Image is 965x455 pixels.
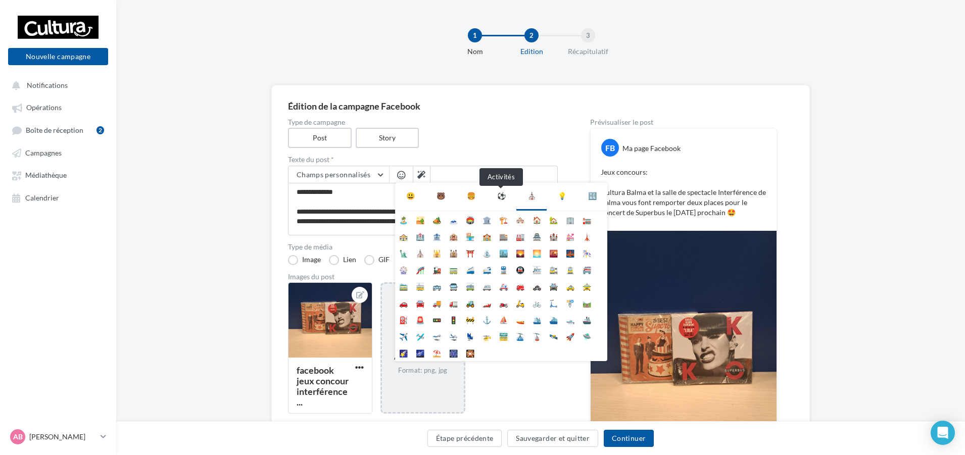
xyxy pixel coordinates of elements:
li: 🚨 [412,311,428,328]
li: 🚆 [495,261,512,278]
div: Activités [479,168,523,186]
li: 🚘 [412,294,428,311]
button: Continuer [604,430,654,447]
li: 🛳️ [528,311,545,328]
div: Récapitulatif [556,46,620,57]
li: 🚝 [578,261,595,278]
li: 🌌 [412,344,428,361]
span: Notifications [27,81,68,89]
li: 🛴 [545,294,562,311]
span: Calendrier [25,193,59,202]
li: 🚤 [512,311,528,328]
div: Prévisualiser le post [590,119,777,126]
li: 🏕️ [428,211,445,228]
li: ⛽ [395,311,412,328]
li: 🏯 [528,228,545,244]
li: 🛥️ [562,311,578,328]
li: 🏥 [412,228,428,244]
li: 🚦 [445,311,462,328]
label: Type de média [288,243,558,250]
li: ⛱️ [428,344,445,361]
li: 💒 [562,228,578,244]
div: Ma page Facebook [622,143,681,154]
li: 🏎️ [478,294,495,311]
li: 🚌 [428,278,445,294]
li: 🚄 [462,261,478,278]
div: ⛪ [527,191,536,201]
li: 🚔 [545,278,562,294]
li: ⛴️ [545,311,562,328]
li: 🛰️ [545,328,562,344]
li: 🚃 [445,261,462,278]
label: Type de campagne [288,119,558,126]
li: 🚞 [395,278,412,294]
li: 🎡 [395,261,412,278]
li: 🏛️ [478,211,495,228]
p: Jeux concours: Cultura Balma et la salle de spectacle Interférence de Balma vous font remporter d... [601,167,766,218]
li: 🏨 [445,228,462,244]
li: 🏡 [545,211,562,228]
div: Édition de la campagne Facebook [288,102,793,111]
a: Opérations [6,98,110,116]
li: 🚥 [428,311,445,328]
li: 🎠 [578,244,595,261]
li: 🏘️ [512,211,528,228]
span: Opérations [26,104,62,112]
li: 🚛 [445,294,462,311]
div: 2 [524,28,539,42]
span: Champs personnalisés [297,170,370,179]
div: Open Intercom Messenger [931,421,955,445]
li: 🏜️ [412,211,428,228]
li: 🏦 [428,228,445,244]
li: 🚚 [428,294,445,311]
span: Boîte de réception [26,126,83,134]
li: 🚋 [412,278,428,294]
li: 🗻 [445,211,462,228]
li: 🕍 [445,244,462,261]
li: 🌇 [545,244,562,261]
button: Champs personnalisés [288,166,389,183]
div: 3 [581,28,595,42]
li: 🏣 [578,211,595,228]
li: 🚏 [562,294,578,311]
li: 🕌 [428,244,445,261]
li: 🚧 [462,311,478,328]
div: 😃 [406,191,415,201]
li: ⛵ [495,311,512,328]
p: [PERSON_NAME] [29,432,96,442]
li: 🌉 [562,244,578,261]
li: 🏬 [495,228,512,244]
button: Sauvegarder et quitter [507,430,598,447]
li: 🛩️ [412,328,428,344]
li: 🏭 [512,228,528,244]
span: Médiathèque [25,171,67,180]
div: Images du post [288,273,558,280]
li: 🚕 [562,278,578,294]
li: 🚂 [428,261,445,278]
button: Nouvelle campagne [8,48,108,65]
li: 🚀 [562,328,578,344]
div: 1 [468,28,482,42]
li: 🚓 [528,278,545,294]
li: 🚉 [545,261,562,278]
li: 💺 [462,328,478,344]
a: Médiathèque [6,166,110,184]
li: 🏠 [528,211,545,228]
li: ✈️ [395,328,412,344]
li: 🗽 [395,244,412,261]
li: 🚊 [562,261,578,278]
li: 🏪 [462,228,478,244]
div: Nom [443,46,507,57]
li: 🌠 [395,344,412,361]
li: ⛪ [412,244,428,261]
li: 🚈 [528,261,545,278]
button: Étape précédente [427,430,502,447]
div: facebook jeux concour interférence ... [297,365,349,408]
a: AB [PERSON_NAME] [8,427,108,446]
div: 🍔 [467,191,475,201]
label: Image [288,255,321,265]
a: Boîte de réception2 [6,121,110,139]
li: 🚜 [462,294,478,311]
li: 🎆 [445,344,462,361]
li: 🛵 [512,294,528,311]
